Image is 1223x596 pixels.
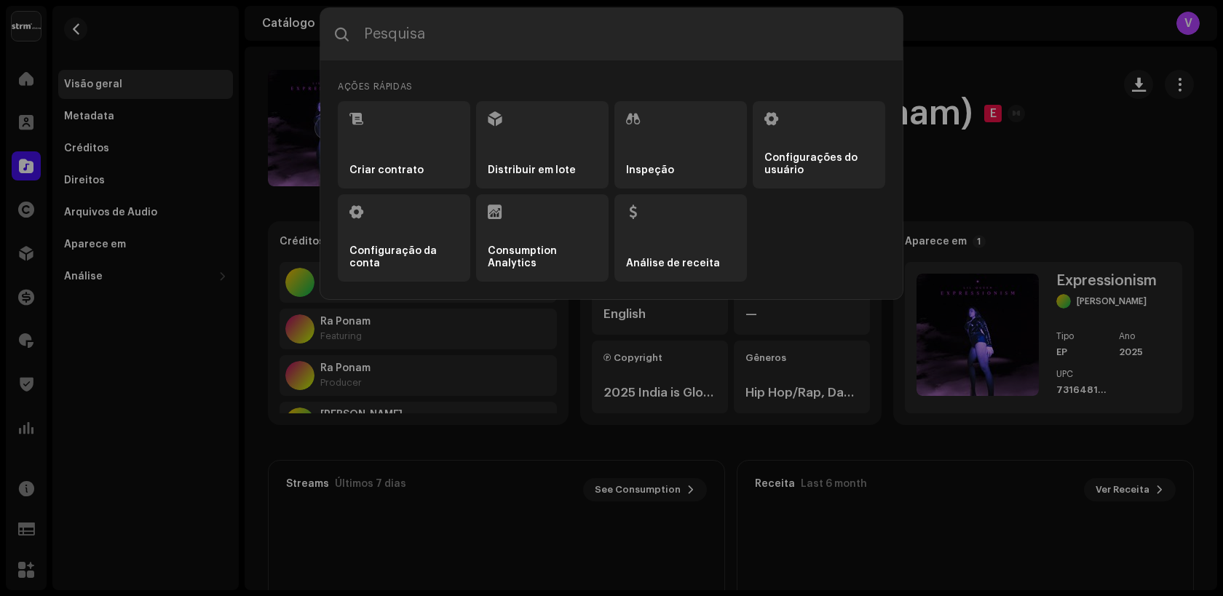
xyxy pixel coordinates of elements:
[338,78,885,95] div: Ações rápidas
[349,245,459,270] strong: Configuração da conta
[349,164,424,177] strong: Criar contrato
[488,245,597,270] strong: Consumption Analytics
[320,8,903,60] input: Pesquisa
[626,258,720,270] strong: Análise de receita
[764,152,874,177] strong: Configurações do usuário
[488,164,576,177] strong: Distribuir em lote
[626,164,674,177] strong: Inspeção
